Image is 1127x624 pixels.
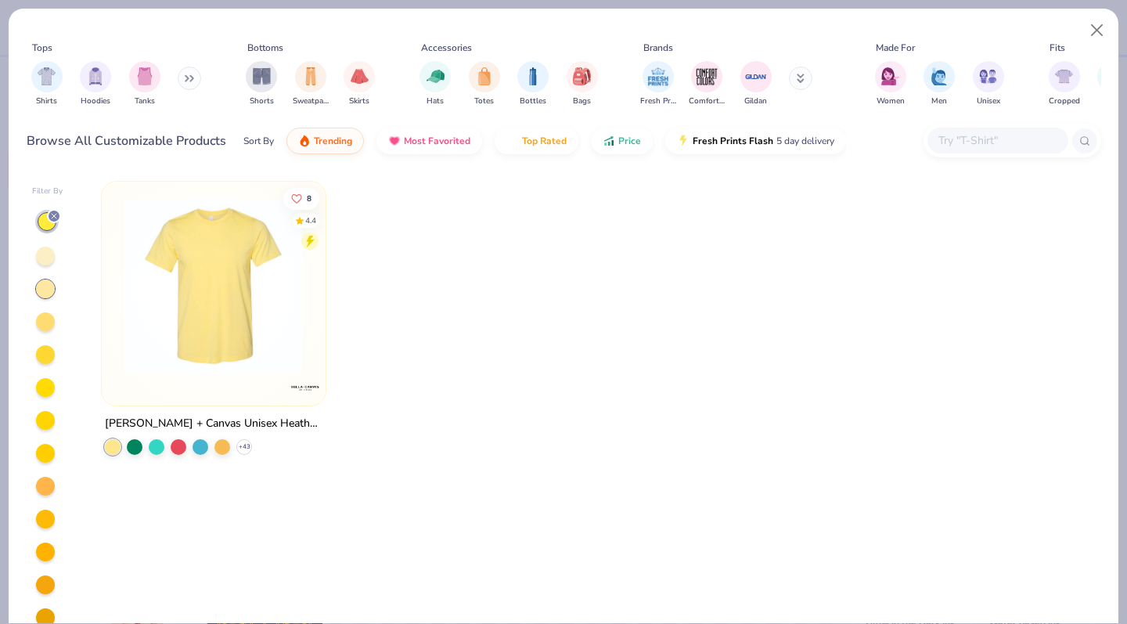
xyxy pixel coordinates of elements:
span: 5 day delivery [776,132,834,150]
span: Women [877,96,905,107]
button: filter button [640,61,676,107]
img: Sweatpants Image [302,67,319,85]
img: Bags Image [573,67,590,85]
button: filter button [293,61,329,107]
div: 4.4 [306,215,317,226]
div: Sort By [243,134,274,148]
img: Fresh Prints Image [646,65,670,88]
button: filter button [31,61,63,107]
img: Cropped Image [1055,67,1073,85]
button: filter button [344,61,375,107]
span: Most Favorited [404,135,470,147]
button: Close [1082,16,1112,45]
div: Brands [643,41,673,55]
div: filter for Women [875,61,906,107]
span: Top Rated [522,135,567,147]
img: 831cb9c4-5d9d-4852-9bca-a84d79eb528a [117,197,310,374]
button: filter button [469,61,500,107]
span: Tanks [135,96,155,107]
img: flash.gif [677,135,690,147]
div: filter for Hoodies [80,61,111,107]
div: filter for Fresh Prints [640,61,676,107]
button: Top Rated [495,128,578,154]
img: Skirts Image [351,67,369,85]
button: filter button [129,61,160,107]
button: filter button [875,61,906,107]
div: Accessories [421,41,472,55]
input: Try "T-Shirt" [937,132,1057,150]
button: filter button [973,61,1004,107]
div: filter for Totes [469,61,500,107]
button: Trending [286,128,364,154]
button: Like [284,187,320,209]
div: filter for Bags [567,61,598,107]
img: Unisex Image [979,67,997,85]
img: Hats Image [427,67,445,85]
div: Browse All Customizable Products [27,132,226,150]
span: Comfort Colors [689,96,725,107]
span: Hoodies [81,96,110,107]
div: filter for Cropped [1049,61,1080,107]
span: Fresh Prints [640,96,676,107]
span: Shirts [36,96,57,107]
div: Bottoms [247,41,283,55]
div: filter for Men [924,61,955,107]
div: Filter By [32,186,63,197]
div: [PERSON_NAME] + Canvas Unisex Heather CVC T-Shirt [105,414,322,434]
img: trending.gif [298,135,311,147]
button: Most Favorited [376,128,482,154]
span: Sweatpants [293,96,329,107]
div: filter for Shorts [246,61,277,107]
button: filter button [246,61,277,107]
div: filter for Hats [419,61,451,107]
span: Hats [427,96,444,107]
div: filter for Comfort Colors [689,61,725,107]
span: Men [931,96,947,107]
span: Totes [474,96,494,107]
div: Made For [876,41,915,55]
button: filter button [1049,61,1080,107]
img: Bella + Canvas logo [290,372,321,403]
button: filter button [517,61,549,107]
button: filter button [740,61,772,107]
img: most_fav.gif [388,135,401,147]
div: filter for Skirts [344,61,375,107]
span: Bags [573,96,591,107]
button: filter button [419,61,451,107]
button: filter button [80,61,111,107]
img: Tanks Image [136,67,153,85]
div: filter for Bottles [517,61,549,107]
button: filter button [567,61,598,107]
button: Fresh Prints Flash5 day delivery [665,128,846,154]
span: Shorts [250,96,274,107]
img: Shirts Image [38,67,56,85]
div: filter for Unisex [973,61,1004,107]
img: Shorts Image [253,67,271,85]
span: Bottles [520,96,546,107]
button: filter button [689,61,725,107]
span: Unisex [977,96,1000,107]
img: Bottles Image [524,67,542,85]
div: filter for Tanks [129,61,160,107]
span: + 43 [239,442,250,452]
span: Gildan [744,96,767,107]
span: Skirts [349,96,369,107]
div: Tops [32,41,52,55]
span: 8 [308,194,312,202]
span: Fresh Prints Flash [693,135,773,147]
button: filter button [924,61,955,107]
div: Fits [1050,41,1065,55]
div: filter for Shirts [31,61,63,107]
img: Hoodies Image [87,67,104,85]
span: Cropped [1049,96,1080,107]
img: Totes Image [476,67,493,85]
img: Women Image [881,67,899,85]
span: Trending [314,135,352,147]
img: Comfort Colors Image [695,65,718,88]
img: Men Image [931,67,948,85]
div: filter for Gildan [740,61,772,107]
span: Price [618,135,641,147]
button: Price [591,128,653,154]
div: filter for Sweatpants [293,61,329,107]
img: Gildan Image [744,65,768,88]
